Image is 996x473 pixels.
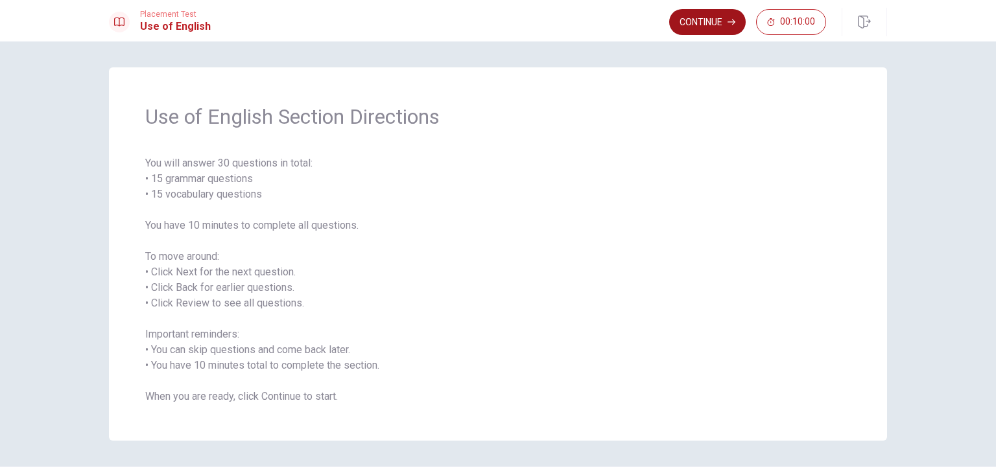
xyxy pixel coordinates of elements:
[145,156,851,404] span: You will answer 30 questions in total: • 15 grammar questions • 15 vocabulary questions You have ...
[140,10,211,19] span: Placement Test
[140,19,211,34] h1: Use of English
[780,17,815,27] span: 00:10:00
[669,9,746,35] button: Continue
[145,104,851,130] span: Use of English Section Directions
[756,9,826,35] button: 00:10:00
